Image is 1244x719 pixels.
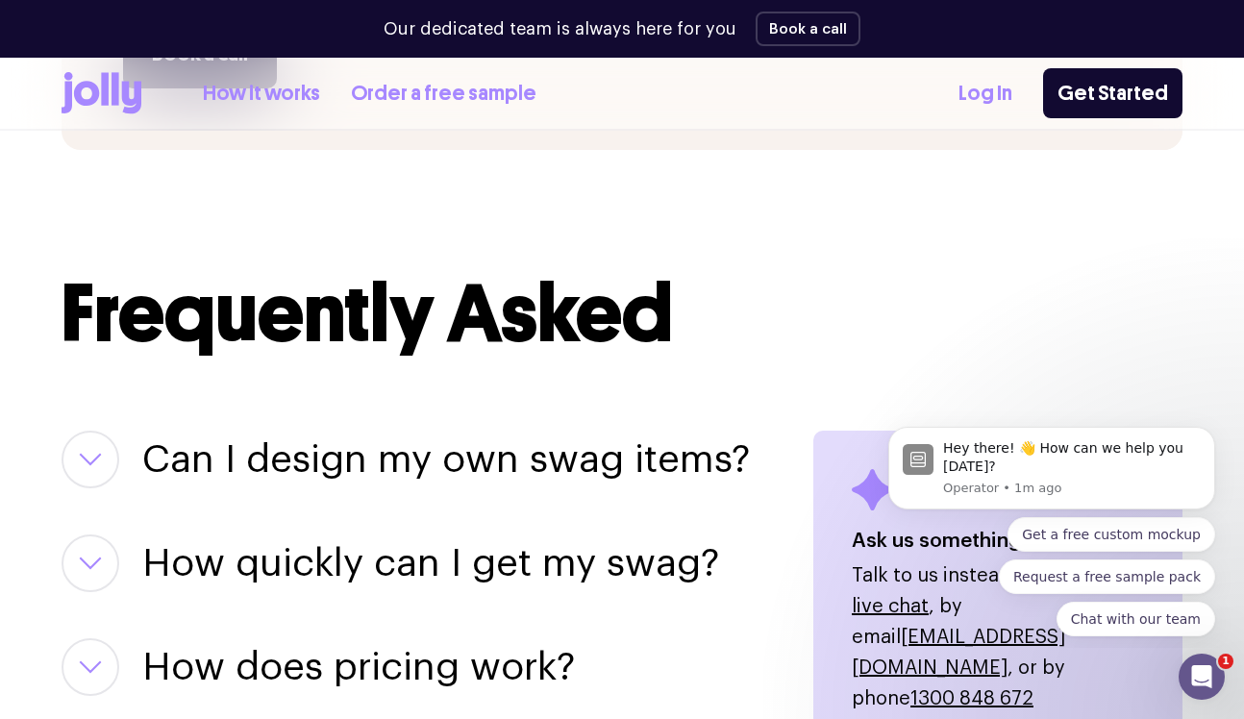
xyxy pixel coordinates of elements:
[852,591,929,622] button: live chat
[1218,654,1233,669] span: 1
[859,409,1244,648] iframe: Intercom notifications message
[910,689,1033,708] a: 1300 848 672
[1179,654,1225,700] iframe: Intercom live chat
[142,534,719,592] button: How quickly can I get my swag?
[852,560,1144,714] p: Talk to us instead by starting a , by email , or by phone
[351,78,536,110] a: Order a free sample
[756,12,860,46] button: Book a call
[142,431,750,488] button: Can I design my own swag items?
[1043,68,1182,118] a: Get Started
[142,638,575,696] button: How does pricing work?
[852,526,1144,557] h4: Ask us something
[203,78,320,110] a: How it works
[62,273,1182,354] h2: Frequently Asked
[384,16,736,42] p: Our dedicated team is always here for you
[958,78,1012,110] a: Log In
